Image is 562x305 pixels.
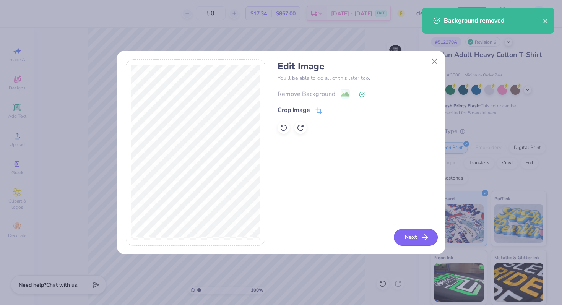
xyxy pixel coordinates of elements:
[394,229,438,246] button: Next
[278,74,436,82] p: You’ll be able to do all of this later too.
[543,16,548,25] button: close
[444,16,543,25] div: Background removed
[278,105,310,115] div: Crop Image
[427,54,442,68] button: Close
[278,61,436,72] h4: Edit Image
